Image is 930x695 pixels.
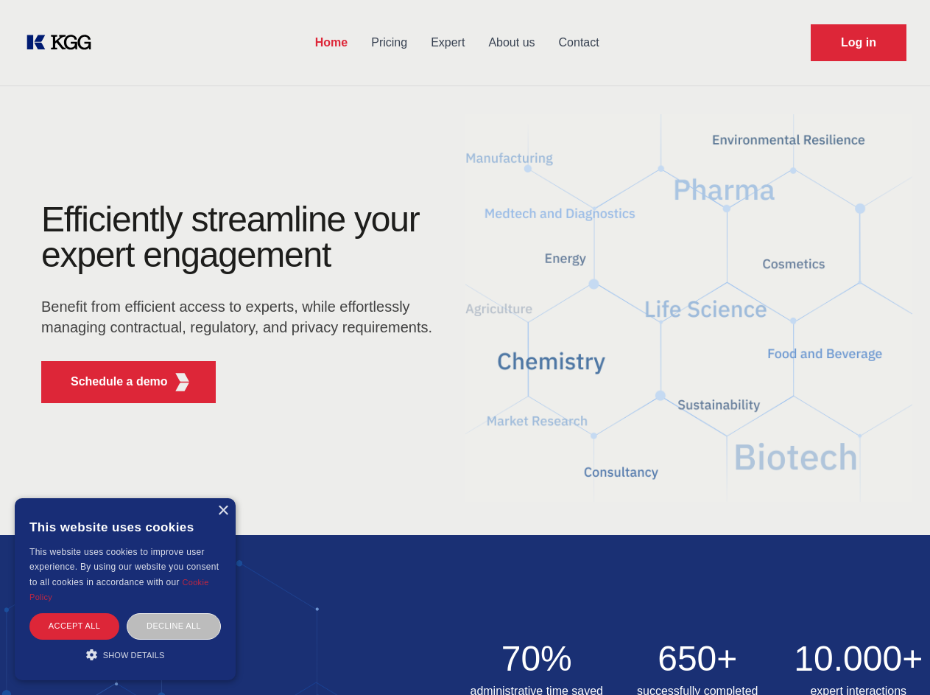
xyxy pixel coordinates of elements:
img: KGG Fifth Element RED [465,96,913,520]
h1: Efficiently streamline your expert engagement [41,202,442,273]
span: This website uses cookies to improve user experience. By using our website you consent to all coo... [29,547,219,587]
p: Schedule a demo [71,373,168,391]
span: Show details [103,651,165,660]
a: Cookie Policy [29,578,209,601]
iframe: Chat Widget [856,624,930,695]
div: Accept all [29,613,119,639]
a: Home [303,24,359,62]
a: Contact [547,24,611,62]
button: Schedule a demoKGG Fifth Element RED [41,361,216,403]
div: Decline all [127,613,221,639]
div: This website uses cookies [29,509,221,545]
a: KOL Knowledge Platform: Talk to Key External Experts (KEE) [24,31,103,55]
p: Benefit from efficient access to experts, while effortlessly managing contractual, regulatory, an... [41,296,442,338]
a: About us [476,24,546,62]
a: Pricing [359,24,419,62]
img: KGG Fifth Element RED [173,373,191,391]
div: Show details [29,647,221,662]
h2: 70% [465,641,609,677]
div: Close [217,506,228,517]
a: Request Demo [811,24,906,61]
h2: 650+ [626,641,769,677]
a: Expert [419,24,476,62]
